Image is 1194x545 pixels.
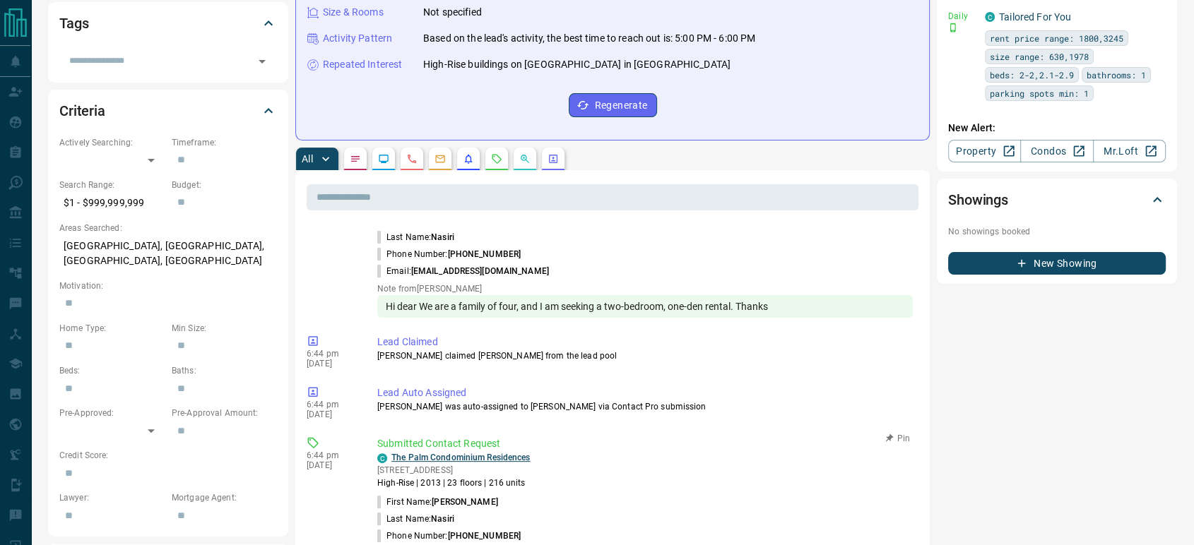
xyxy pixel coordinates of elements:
[377,349,913,362] p: [PERSON_NAME] claimed [PERSON_NAME] from the lead pool
[307,349,356,359] p: 6:44 pm
[59,234,277,272] p: [GEOGRAPHIC_DATA], [GEOGRAPHIC_DATA], [GEOGRAPHIC_DATA], [GEOGRAPHIC_DATA]
[59,136,165,149] p: Actively Searching:
[948,10,976,23] p: Daily
[548,153,559,164] svg: Agent Actions
[431,232,454,242] span: Nasiri
[447,531,521,541] span: [PHONE_NUMBER]
[377,248,521,260] p: Phone Number:
[377,529,521,542] p: Phone Number:
[59,491,165,504] p: Lawyer:
[252,52,272,71] button: Open
[307,359,356,369] p: [DATE]
[1020,140,1093,162] a: Condos
[59,322,165,335] p: Home Type:
[431,514,454,524] span: Nasiri
[447,249,521,259] span: [PHONE_NUMBER]
[377,496,498,508] p: First Name:
[59,280,277,292] p: Motivation:
[172,322,277,335] p: Min Size:
[423,31,755,46] p: Based on the lead's activity, the best time to reach out is: 5:00 PM - 6:00 PM
[463,153,474,164] svg: Listing Alerts
[990,31,1123,45] span: rent price range: 1800,3245
[391,453,531,462] a: The Palm Condominium Residences
[377,385,913,400] p: Lead Auto Assigned
[377,295,913,318] div: Hi dear We are a family of four, and I am seeking a two-bedroom, one-den rental. Thanks
[59,364,165,377] p: Beds:
[377,335,913,349] p: Lead Claimed
[377,464,531,477] p: [STREET_ADDRESS]
[59,407,165,419] p: Pre-Approved:
[948,23,958,32] svg: Push Notification Only
[323,57,402,72] p: Repeated Interest
[1093,140,1166,162] a: Mr.Loft
[172,136,277,149] p: Timeframe:
[948,121,1166,136] p: New Alert:
[172,364,277,377] p: Baths:
[569,93,657,117] button: Regenerate
[990,49,1089,64] span: size range: 630,1978
[435,153,446,164] svg: Emails
[948,183,1166,217] div: Showings
[378,153,389,164] svg: Lead Browsing Activity
[423,5,482,20] p: Not specified
[307,409,356,419] p: [DATE]
[377,284,913,294] p: Note from [PERSON_NAME]
[432,497,497,507] span: [PERSON_NAME]
[948,252,1166,275] button: New Showing
[948,188,1008,211] h2: Showings
[377,477,531,489] p: High-Rise | 2013 | 23 floors | 216 units
[350,153,361,164] svg: Notes
[307,400,356,409] p: 6:44 pm
[948,140,1021,162] a: Property
[323,31,392,46] p: Activity Pattern
[307,460,356,470] p: [DATE]
[172,491,277,504] p: Mortgage Agent:
[519,153,531,164] svg: Opportunities
[377,400,913,413] p: [PERSON_NAME] was auto-assigned to [PERSON_NAME] via Contact Pro submission
[406,153,418,164] svg: Calls
[411,266,549,276] span: [EMAIL_ADDRESS][DOMAIN_NAME]
[948,225,1166,238] p: No showings booked
[302,154,313,164] p: All
[377,265,549,277] p: Email:
[59,449,277,462] p: Credit Score:
[1087,68,1146,82] span: bathrooms: 1
[990,86,1089,100] span: parking spots min: 1
[377,453,387,463] div: condos.ca
[59,94,277,128] div: Criteria
[985,12,995,22] div: condos.ca
[377,513,454,525] p: Last Name:
[377,231,454,244] p: Last Name:
[377,436,913,451] p: Submitted Contact Request
[990,68,1074,82] span: beds: 2-2,2.1-2.9
[59,6,277,40] div: Tags
[59,191,165,215] p: $1 - $999,999,999
[491,153,502,164] svg: Requests
[423,57,731,72] p: High-Rise buildings on [GEOGRAPHIC_DATA] in [GEOGRAPHIC_DATA]
[172,407,277,419] p: Pre-Approval Amount:
[307,450,356,460] p: 6:44 pm
[59,222,277,234] p: Areas Searched:
[172,179,277,191] p: Budget:
[323,5,384,20] p: Size & Rooms
[59,179,165,191] p: Search Range:
[999,11,1071,23] a: Tailored For You
[877,432,918,445] button: Pin
[59,100,105,122] h2: Criteria
[59,12,88,35] h2: Tags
